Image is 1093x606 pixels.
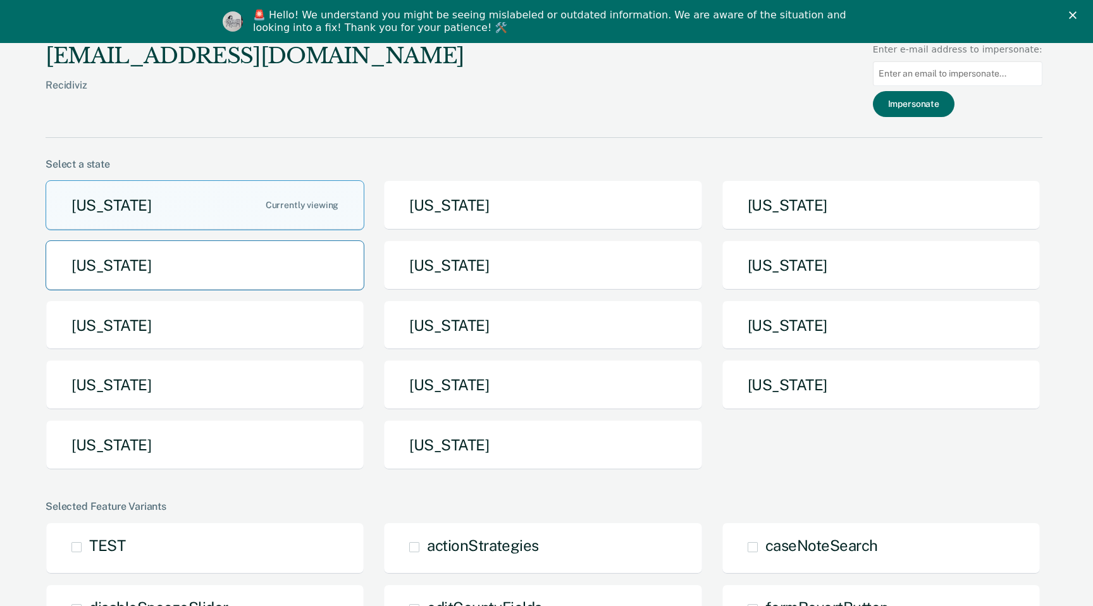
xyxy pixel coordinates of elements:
button: [US_STATE] [383,300,702,350]
button: [US_STATE] [383,360,702,410]
span: caseNoteSearch [765,536,878,554]
div: Enter e-mail address to impersonate: [873,43,1042,56]
button: [US_STATE] [46,180,364,230]
div: Recidiviz [46,79,464,111]
span: actionStrategies [427,536,538,554]
button: [US_STATE] [722,240,1041,290]
button: [US_STATE] [722,180,1041,230]
button: [US_STATE] [722,300,1041,350]
button: Impersonate [873,91,954,117]
button: [US_STATE] [722,360,1041,410]
button: [US_STATE] [46,360,364,410]
div: Selected Feature Variants [46,500,1042,512]
button: [US_STATE] [46,300,364,350]
img: Profile image for Kim [223,11,243,32]
div: 🚨 Hello! We understand you might be seeing mislabeled or outdated information. We are aware of th... [253,9,850,34]
button: [US_STATE] [383,240,702,290]
button: [US_STATE] [383,180,702,230]
div: Close [1069,11,1082,19]
button: [US_STATE] [46,420,364,470]
div: Select a state [46,158,1042,170]
button: [US_STATE] [383,420,702,470]
button: [US_STATE] [46,240,364,290]
input: Enter an email to impersonate... [873,61,1042,86]
span: TEST [89,536,125,554]
div: [EMAIL_ADDRESS][DOMAIN_NAME] [46,43,464,69]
